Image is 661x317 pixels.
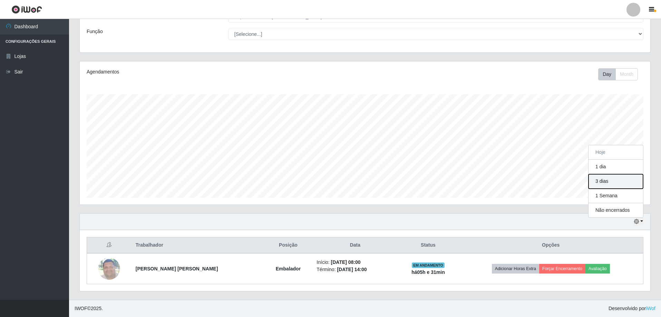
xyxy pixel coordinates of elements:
[598,68,638,80] div: First group
[539,264,585,274] button: Forçar Encerramento
[458,237,643,254] th: Opções
[589,203,643,217] button: Não encerrados
[492,264,539,274] button: Adicionar Horas Extra
[337,267,367,272] time: [DATE] 14:00
[75,306,87,311] span: IWOF
[646,306,655,311] a: iWof
[98,254,120,283] img: 1697490161329.jpeg
[598,68,616,80] button: Day
[317,266,393,273] li: Término:
[331,259,361,265] time: [DATE] 08:00
[412,262,445,268] span: EM ANDAMENTO
[589,160,643,174] button: 1 dia
[589,145,643,160] button: Hoje
[398,237,458,254] th: Status
[609,305,655,312] span: Desenvolvido por
[264,237,313,254] th: Posição
[589,174,643,189] button: 3 dias
[411,269,445,275] strong: há 05 h e 31 min
[585,264,610,274] button: Avaliação
[276,266,301,271] strong: Embalador
[589,189,643,203] button: 1 Semana
[132,237,264,254] th: Trabalhador
[87,68,313,76] div: Agendamentos
[598,68,643,80] div: Toolbar with button groups
[11,5,42,14] img: CoreUI Logo
[75,305,103,312] span: © 2025 .
[317,259,393,266] li: Início:
[615,68,638,80] button: Month
[136,266,218,271] strong: [PERSON_NAME] [PERSON_NAME]
[312,237,398,254] th: Data
[87,28,103,35] label: Função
